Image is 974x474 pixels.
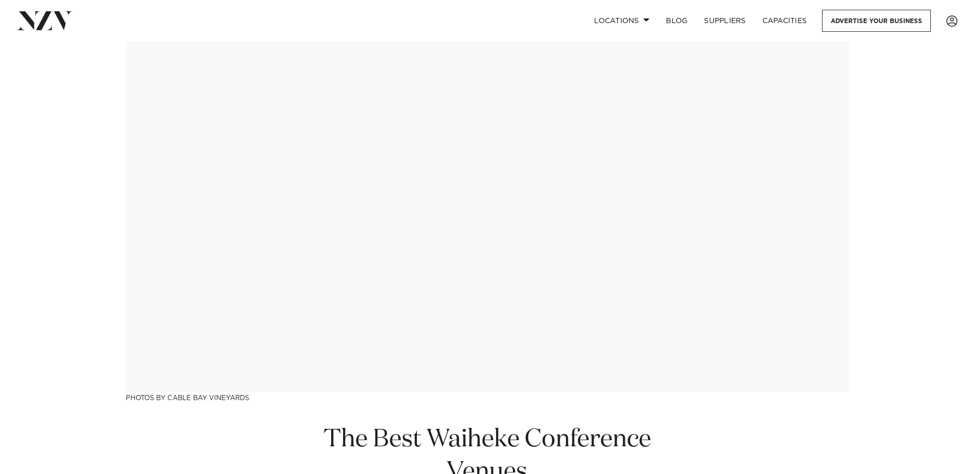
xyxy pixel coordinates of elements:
h3: Photos by Cable Bay Vineyards [126,392,849,403]
a: Advertise your business [822,10,931,32]
a: Capacities [754,10,815,32]
img: nzv-logo.png [16,11,72,30]
a: SUPPLIERS [696,10,754,32]
a: Locations [586,10,658,32]
a: BLOG [658,10,696,32]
